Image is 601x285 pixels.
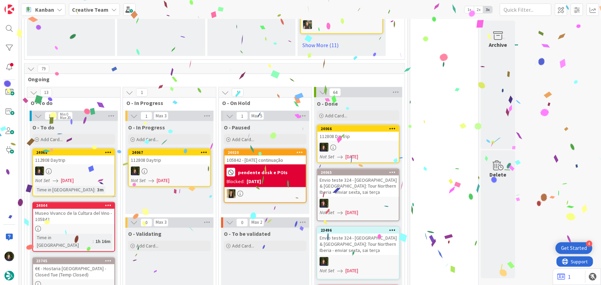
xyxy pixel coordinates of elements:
div: 24020 [225,149,306,156]
div: 24065Envio teste 324 - [GEOGRAPHIC_DATA] & [GEOGRAPHIC_DATA]: Tour Northern Iberia - enviar sexta... [318,169,399,197]
i: Not Set [131,177,146,183]
span: Add Card... [232,136,254,142]
div: Time in [GEOGRAPHIC_DATA] [35,186,94,194]
span: 64 [329,88,341,96]
span: [DATE] [345,153,358,160]
div: 112808 Daytrip [318,132,399,141]
a: Show More (11) [300,40,383,51]
span: 1 [141,112,152,120]
span: 1x [465,6,474,13]
div: Time in [GEOGRAPHIC_DATA] [35,234,93,249]
span: Support [14,1,31,9]
span: O - In Progress [128,124,165,131]
div: 24044 [33,203,114,209]
div: IG [301,20,382,29]
span: 1 [232,88,243,97]
img: MC [320,199,329,208]
a: 1 [557,273,571,281]
span: 2x [474,6,483,13]
div: 23496 [321,228,399,233]
b: pendente desk e POIs [238,170,288,175]
input: Quick Filter... [500,3,551,16]
span: [DATE] [61,177,74,184]
div: 24066 [318,126,399,132]
div: 4 [586,241,592,247]
span: 13 [45,112,56,120]
span: O - To do [32,124,54,131]
img: avatar [4,271,14,281]
div: 24065 [318,169,399,176]
div: 24066 [321,126,399,131]
div: 24020 [228,150,306,155]
span: Kanban [35,6,54,14]
span: Ongoing [28,76,396,83]
div: 112808 Daytrip [129,156,210,165]
div: 24067 [129,149,210,156]
div: 24044 [36,203,114,208]
div: 1h 16m [94,238,112,245]
img: MC [4,252,14,261]
span: Add Card... [325,113,347,119]
img: MC [320,143,329,152]
div: 23745 [33,258,114,264]
div: MC [129,167,210,176]
i: Not Set [320,268,334,274]
div: 24067 [132,150,210,155]
span: [DATE] [345,267,358,275]
div: Max 3 [156,221,166,224]
span: O - In Progress [126,99,207,106]
i: Not Set [320,210,334,216]
span: 1 [236,112,248,120]
span: Add Card... [41,136,63,142]
div: 24068 [33,149,114,156]
span: O - On Hold [222,99,303,106]
div: 105842 - [DATE] continuação [225,156,306,165]
div: Delete [490,170,507,179]
span: : [93,238,94,245]
div: 23496 [318,228,399,234]
span: O - Paused [224,124,250,131]
span: 3x [483,6,493,13]
span: 0 [236,219,248,227]
div: MC [318,257,399,266]
div: 23745 [36,259,114,264]
div: 24067112808 Daytrip [129,149,210,165]
div: Envio teste 324 - [GEOGRAPHIC_DATA] & [GEOGRAPHIC_DATA]: Tour Northern Iberia - enviar sexta, sai... [318,176,399,197]
img: IG [303,20,312,29]
img: SP [227,189,236,198]
div: 3m [95,186,105,194]
i: Not Set [320,154,334,160]
div: 112808 Daytrip [33,156,114,165]
span: 1 [136,88,148,97]
div: Archive [489,41,507,49]
div: €€ - Hostaria [GEOGRAPHIC_DATA] - Closed Tue (Temp Closed) [33,264,114,279]
span: 0 [141,219,152,227]
img: MC [320,257,329,266]
div: 24068 [36,150,114,155]
span: O - To do [31,99,112,106]
div: Max 3 [156,114,166,118]
div: 24044Museo Vivanco de la Cultura del Vino - 105842 [33,203,114,224]
span: 79 [38,65,49,73]
div: MC [318,143,399,152]
div: [DATE] [247,178,261,185]
div: Max 2 [251,221,262,224]
i: Not Set [35,177,50,183]
span: [DATE] [157,177,169,184]
span: O - To be validated [224,231,270,237]
span: Add Card... [232,243,254,249]
span: O - Done [317,100,338,107]
span: : [94,186,95,194]
div: MC [33,167,114,176]
div: Envio teste 324 - [GEOGRAPHIC_DATA] & [GEOGRAPHIC_DATA]: Tour Northern Iberia - enviar sexta, sai... [318,234,399,255]
div: 23496Envio teste 324 - [GEOGRAPHIC_DATA] & [GEOGRAPHIC_DATA]: Tour Northern Iberia - enviar sexta... [318,228,399,255]
span: [DATE] [345,209,358,217]
div: 23745€€ - Hostaria [GEOGRAPHIC_DATA] - Closed Tue (Temp Closed) [33,258,114,279]
div: MC [318,199,399,208]
div: Blocked: [227,178,245,185]
img: MC [131,167,140,176]
div: Min 0 [60,113,68,116]
div: Max 5 [251,114,262,118]
img: Visit kanbanzone.com [4,4,14,14]
div: 24068112808 Daytrip [33,149,114,165]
